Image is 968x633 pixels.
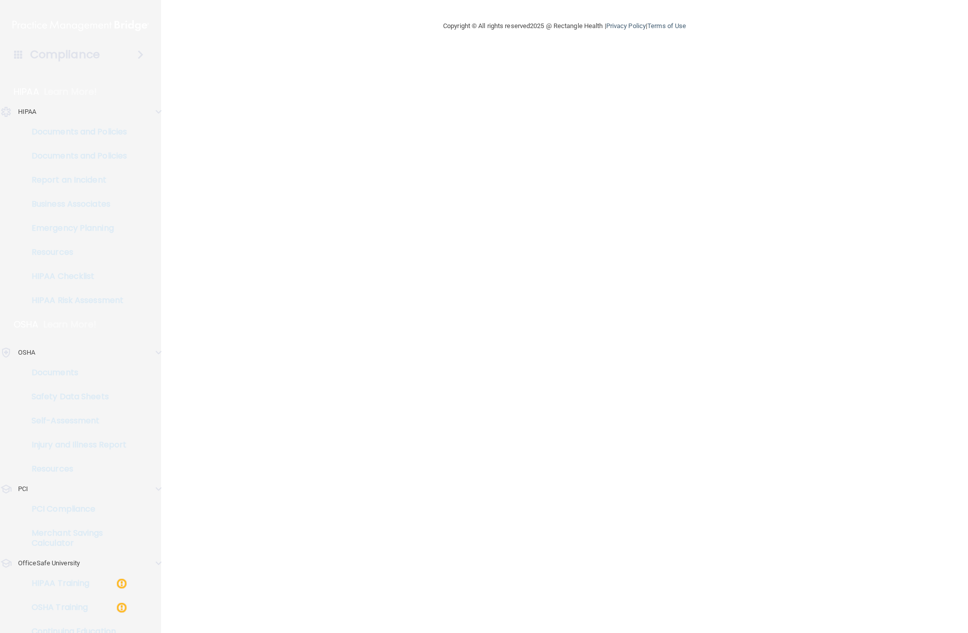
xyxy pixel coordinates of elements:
p: HIPAA [14,86,39,98]
p: HIPAA Training [7,578,89,588]
p: Documents and Policies [7,151,144,161]
p: OSHA [18,347,35,359]
a: Terms of Use [647,22,686,30]
p: OSHA Training [7,602,88,612]
img: warning-circle.0cc9ac19.png [115,577,128,590]
p: Learn More! [44,86,97,98]
p: Safety Data Sheets [7,392,144,402]
img: warning-circle.0cc9ac19.png [115,601,128,614]
p: Merchant Savings Calculator [7,528,144,548]
h4: Compliance [30,48,100,62]
p: Injury and Illness Report [7,440,144,450]
a: Privacy Policy [606,22,646,30]
p: HIPAA Risk Assessment [7,295,144,305]
p: OfficeSafe University [18,557,80,569]
p: Emergency Planning [7,223,144,233]
p: Report an Incident [7,175,144,185]
p: PCI [18,483,28,495]
p: Resources [7,464,144,474]
p: PCI Compliance [7,504,144,514]
p: Documents [7,368,144,378]
div: Copyright © All rights reserved 2025 @ Rectangle Health | | [381,10,748,42]
p: Documents and Policies [7,127,144,137]
p: OSHA [14,319,39,331]
p: Self-Assessment [7,416,144,426]
p: HIPAA Checklist [7,271,144,281]
p: Business Associates [7,199,144,209]
p: Learn More! [44,319,97,331]
p: Resources [7,247,144,257]
p: HIPAA [18,106,37,118]
img: PMB logo [13,16,149,36]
